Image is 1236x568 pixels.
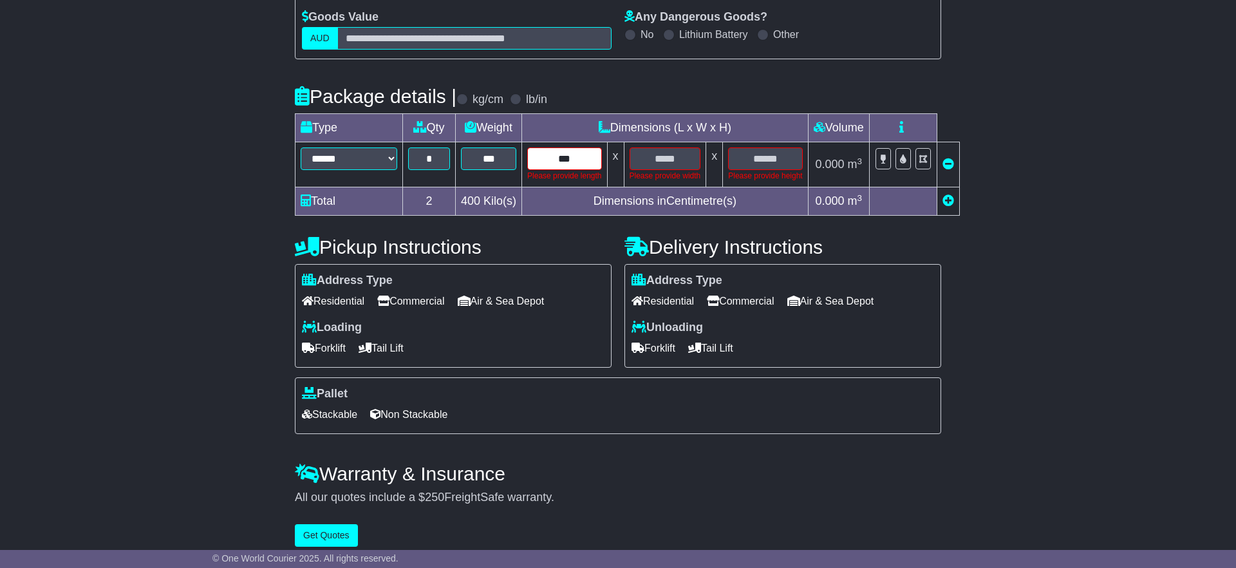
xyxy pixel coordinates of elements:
label: No [641,28,653,41]
span: Air & Sea Depot [787,291,874,311]
span: 0.000 [815,158,844,171]
span: Non Stackable [370,404,447,424]
span: Air & Sea Depot [458,291,545,311]
button: Get Quotes [295,524,358,547]
td: Volume [808,114,869,142]
a: Add new item [942,194,954,207]
span: Commercial [707,291,774,311]
label: Unloading [632,321,703,335]
span: Residential [632,291,694,311]
td: 2 [403,187,456,216]
td: x [706,142,723,187]
div: All our quotes include a $ FreightSafe warranty. [295,491,941,505]
label: Goods Value [302,10,379,24]
label: Address Type [302,274,393,288]
span: Tail Lift [688,338,733,358]
label: AUD [302,27,338,50]
h4: Warranty & Insurance [295,463,941,484]
h4: Delivery Instructions [624,236,941,258]
td: Dimensions in Centimetre(s) [522,187,809,216]
span: 0.000 [815,194,844,207]
span: Stackable [302,404,357,424]
sup: 3 [857,156,862,166]
a: Remove this item [942,158,954,171]
td: Qty [403,114,456,142]
td: Type [295,114,403,142]
h4: Package details | [295,86,456,107]
label: kg/cm [473,93,503,107]
label: Any Dangerous Goods? [624,10,767,24]
span: m [847,194,862,207]
span: Residential [302,291,364,311]
label: Pallet [302,387,348,401]
span: Forklift [302,338,346,358]
label: lb/in [526,93,547,107]
td: Kilo(s) [456,187,522,216]
span: 400 [461,194,480,207]
span: m [847,158,862,171]
td: Weight [456,114,522,142]
td: Dimensions (L x W x H) [522,114,809,142]
div: Please provide width [630,170,701,182]
div: Please provide length [527,170,601,182]
span: © One World Courier 2025. All rights reserved. [212,553,398,563]
label: Other [773,28,799,41]
label: Loading [302,321,362,335]
h4: Pickup Instructions [295,236,612,258]
div: Please provide height [728,170,802,182]
span: Forklift [632,338,675,358]
label: Address Type [632,274,722,288]
span: Commercial [377,291,444,311]
td: x [607,142,624,187]
sup: 3 [857,193,862,203]
td: Total [295,187,403,216]
span: Tail Lift [359,338,404,358]
span: 250 [425,491,444,504]
label: Lithium Battery [679,28,748,41]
